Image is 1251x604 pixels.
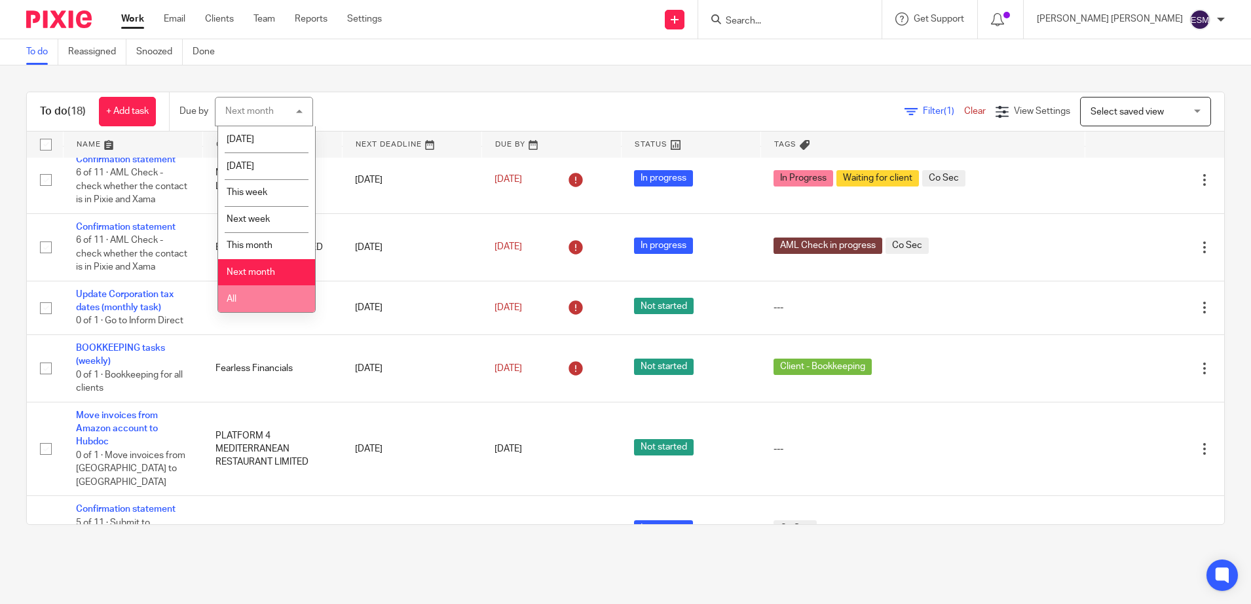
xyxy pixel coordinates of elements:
span: 6 of 11 · AML Check - check whether the contact is in Pixie and Xama [76,168,187,204]
a: Confirmation statement [76,155,176,164]
td: [DATE] [342,281,481,334]
span: [DATE] [495,175,522,185]
span: Waiting for client [836,170,919,187]
span: This week [227,188,267,197]
p: [PERSON_NAME] [PERSON_NAME] [1037,12,1183,26]
span: (18) [67,106,86,116]
a: Settings [347,12,382,26]
a: Snoozed [136,39,183,65]
a: Reports [295,12,327,26]
td: [DATE] [342,213,481,281]
span: Next month [227,268,275,277]
span: In progress [634,170,693,187]
input: Search [724,16,842,27]
span: In progress [634,520,693,537]
td: PLATFORM 4 MEDITERRANEAN RESTAURANT LIMITED [202,402,342,496]
a: Update Corporation tax dates (monthly task) [76,290,174,312]
span: Not started [634,439,694,455]
a: Move invoices from Amazon account to Hubdoc [76,411,158,447]
a: Done [193,39,225,65]
span: Co Sec [886,238,929,254]
div: --- [774,442,1072,455]
a: + Add task [99,97,156,126]
a: Email [164,12,185,26]
a: Work [121,12,144,26]
span: Co Sec [922,170,965,187]
td: [DATE] [342,335,481,402]
a: Confirmation statement [76,505,176,514]
span: Select saved view [1091,107,1164,116]
td: A Library Of C.I.C. [202,496,342,563]
span: In progress [634,238,693,254]
span: In Progress [774,170,833,187]
a: Reassigned [68,39,126,65]
a: BOOKKEEPING tasks (weekly) [76,344,165,366]
span: [DATE] [495,243,522,252]
span: Not started [634,298,694,314]
span: AML Check in progress [774,238,882,254]
span: Get Support [914,14,964,24]
img: svg%3E [1189,9,1210,30]
div: Next month [225,107,274,116]
a: Team [253,12,275,26]
td: Monohands Records Limited [202,146,342,213]
h1: To do [40,105,86,118]
span: 0 of 1 · Bookkeeping for all clients [76,370,183,393]
a: Clients [205,12,234,26]
a: To do [26,39,58,65]
span: This month [227,241,272,250]
span: View Settings [1014,107,1070,116]
span: Next week [227,215,270,224]
td: [DATE] [342,496,481,563]
a: Clear [964,107,986,116]
span: 0 of 1 · Go to Inform Direct [76,317,183,326]
span: [DATE] [495,303,522,312]
img: Pixie [26,10,92,28]
span: (1) [944,107,954,116]
span: Co Sec [774,520,817,537]
span: 6 of 11 · AML Check - check whether the contact is in Pixie and Xama [76,236,187,272]
div: --- [774,301,1072,314]
td: Fearless Financials [202,335,342,402]
span: Filter [923,107,964,116]
span: All [227,294,236,304]
td: [DATE] [342,146,481,213]
span: [DATE] [495,364,522,373]
a: Confirmation statement [76,222,176,232]
span: [DATE] [495,444,522,453]
span: [DATE] [227,135,254,144]
span: 0 of 1 · Move invoices from [GEOGRAPHIC_DATA] to [GEOGRAPHIC_DATA] [76,451,185,487]
span: Not started [634,359,694,375]
span: Tags [774,141,796,148]
p: Due by [179,105,208,118]
span: Client - Bookkeeping [774,359,872,375]
td: BEASTLY BREWS LIMITED [202,213,342,281]
span: [DATE] [227,162,254,171]
span: 5 of 11 · Submit to Companies House via Inform Direct [76,518,164,554]
td: [DATE] [342,402,481,496]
